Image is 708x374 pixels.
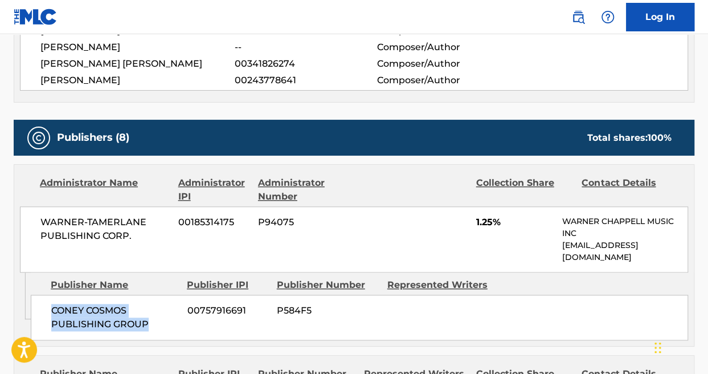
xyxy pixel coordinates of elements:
[571,10,585,24] img: search
[476,216,553,229] span: 1.25%
[178,176,249,204] div: Administrator IPI
[40,40,235,54] span: [PERSON_NAME]
[51,304,178,331] span: CONEY COSMOS PUBLISHING GROUP
[51,278,178,292] div: Publisher Name
[562,239,687,263] p: [EMAIL_ADDRESS][DOMAIN_NAME]
[235,57,377,71] span: 00341826274
[567,6,590,29] a: Public Search
[14,9,58,25] img: MLC Logo
[562,216,687,239] p: WARNER CHAPPELL MUSIC INC
[258,216,355,229] span: P94075
[377,40,506,54] span: Composer/Author
[235,74,377,87] span: 00243778641
[187,278,268,292] div: Publisher IPI
[277,278,379,292] div: Publisher Number
[32,131,46,145] img: Publishers
[648,132,672,143] span: 100 %
[654,331,661,365] div: Drag
[476,176,574,204] div: Collection Share
[178,216,249,229] span: 00185314175
[377,74,506,87] span: Composer/Author
[626,3,694,31] a: Log In
[40,176,170,204] div: Administrator Name
[40,216,170,243] span: WARNER-TAMERLANE PUBLISHING CORP.
[258,176,355,204] div: Administrator Number
[377,57,506,71] span: Composer/Author
[587,131,672,145] div: Total shares:
[596,6,619,29] div: Help
[651,319,708,374] iframe: Chat Widget
[601,10,615,24] img: help
[187,304,268,318] span: 00757916691
[40,57,235,71] span: [PERSON_NAME] [PERSON_NAME]
[57,131,129,144] h5: Publishers (8)
[235,40,377,54] span: --
[277,304,379,318] span: P584F5
[582,176,679,204] div: Contact Details
[40,74,235,87] span: [PERSON_NAME]
[387,278,489,292] div: Represented Writers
